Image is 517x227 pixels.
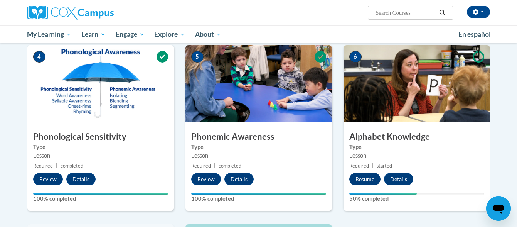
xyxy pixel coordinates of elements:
[27,30,71,39] span: My Learning
[185,45,332,122] img: Course Image
[27,6,174,20] a: Cox Campus
[191,151,326,160] div: Lesson
[149,25,190,43] a: Explore
[191,173,221,185] button: Review
[56,163,57,169] span: |
[27,131,174,143] h3: Phonological Sensitivity
[372,163,374,169] span: |
[33,193,168,195] div: Your progress
[349,151,484,160] div: Lesson
[214,163,216,169] span: |
[349,163,369,169] span: Required
[81,30,106,39] span: Learn
[33,163,53,169] span: Required
[16,25,502,43] div: Main menu
[33,195,168,203] label: 100% completed
[111,25,150,43] a: Engage
[384,173,413,185] button: Details
[344,131,490,143] h3: Alphabet Knowledge
[190,25,226,43] a: About
[349,195,484,203] label: 50% completed
[33,151,168,160] div: Lesson
[191,51,204,63] span: 5
[76,25,111,43] a: Learn
[27,45,174,122] img: Course Image
[349,51,362,63] span: 6
[66,173,96,185] button: Details
[33,143,168,151] label: Type
[349,193,417,195] div: Your progress
[191,143,326,151] label: Type
[191,193,326,195] div: Your progress
[185,131,332,143] h3: Phonemic Awareness
[22,25,77,43] a: My Learning
[344,45,490,122] img: Course Image
[467,6,490,18] button: Account Settings
[191,163,211,169] span: Required
[486,196,511,221] iframe: Button to launch messaging window
[33,51,45,63] span: 4
[453,26,496,42] a: En español
[219,163,241,169] span: completed
[458,30,491,38] span: En español
[27,6,114,20] img: Cox Campus
[154,30,185,39] span: Explore
[375,8,436,17] input: Search Courses
[191,195,326,203] label: 100% completed
[195,30,221,39] span: About
[116,30,145,39] span: Engage
[224,173,254,185] button: Details
[33,173,63,185] button: Review
[377,163,392,169] span: started
[436,8,448,17] button: Search
[61,163,83,169] span: completed
[349,173,381,185] button: Resume
[349,143,484,151] label: Type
